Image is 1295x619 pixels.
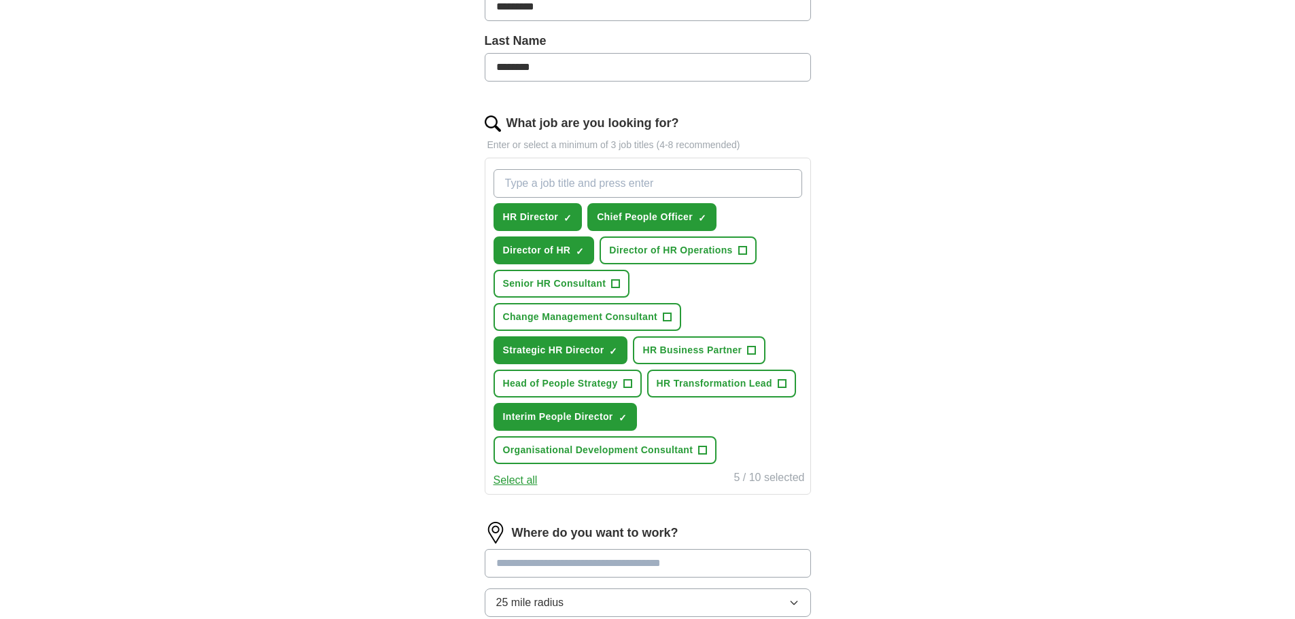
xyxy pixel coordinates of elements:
span: HR Director [503,210,559,224]
button: Director of HR✓ [494,236,595,264]
span: Strategic HR Director [503,343,604,357]
button: HR Director✓ [494,203,583,231]
button: HR Business Partner [633,336,765,364]
button: HR Transformation Lead [647,370,796,397]
button: Select all [494,472,538,489]
button: Interim People Director✓ [494,403,637,431]
button: Head of People Strategy [494,370,642,397]
span: HR Business Partner [642,343,742,357]
p: Enter or select a minimum of 3 job titles (4-8 recommended) [485,138,811,152]
span: ✓ [619,412,627,423]
span: Organisational Development Consultant [503,443,693,457]
button: Strategic HR Director✓ [494,336,628,364]
span: ✓ [564,213,572,224]
input: Type a job title and press enter [494,169,802,198]
div: 5 / 10 selected [733,470,804,489]
span: Director of HR [503,243,571,258]
span: Interim People Director [503,410,613,424]
label: Where do you want to work? [512,524,678,542]
span: HR Transformation Lead [657,376,772,391]
span: Change Management Consultant [503,310,658,324]
span: 25 mile radius [496,595,564,611]
button: 25 mile radius [485,588,811,617]
span: ✓ [698,213,706,224]
button: Chief People Officer✓ [587,203,716,231]
label: What job are you looking for? [506,114,679,132]
label: Last Name [485,32,811,50]
span: ✓ [576,246,584,257]
span: ✓ [609,346,617,357]
button: Change Management Consultant [494,303,682,331]
button: Organisational Development Consultant [494,436,717,464]
span: Director of HR Operations [609,243,732,258]
button: Director of HR Operations [600,236,756,264]
span: Senior HR Consultant [503,277,606,291]
span: Chief People Officer [597,210,693,224]
span: Head of People Strategy [503,376,618,391]
img: location.png [485,522,506,544]
button: Senior HR Consultant [494,270,630,298]
img: search.png [485,116,501,132]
